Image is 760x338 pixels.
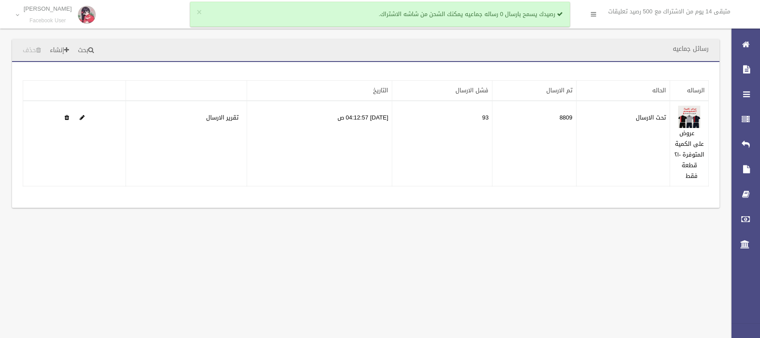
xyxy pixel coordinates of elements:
[373,85,388,96] a: التاريخ
[24,17,72,24] small: Facebook User
[662,40,719,58] header: رسائل جماعيه
[636,112,666,123] label: تحت الارسال
[206,112,239,123] a: تقرير الارسال
[392,101,492,186] td: 93
[455,85,488,96] a: فشل الارسال
[197,8,202,17] button: ×
[492,101,576,186] td: 8809
[670,81,709,101] th: الرساله
[24,5,72,12] p: [PERSON_NAME]
[80,112,85,123] a: Edit
[678,112,700,123] a: Edit
[678,106,700,128] img: 638916919985468009.jpeg
[576,81,670,101] th: الحاله
[74,42,98,59] a: بحث
[675,128,704,181] a: عروض على الكمية المتوفرة ٢١٠ قطعة فقط
[190,2,570,27] div: رصيدك يسمح بارسال 0 رساله جماعيه يمكنك الشحن من شاشه الاشتراك.
[546,85,573,96] a: تم الارسال
[247,101,392,186] td: [DATE] 04:12:57 ص
[46,42,73,59] a: إنشاء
